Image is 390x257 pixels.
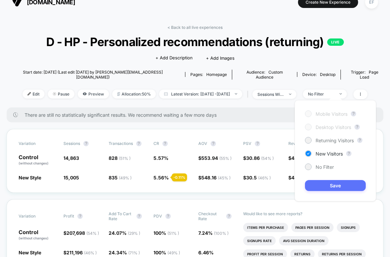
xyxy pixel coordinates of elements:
button: ? [346,151,351,156]
button: ? [226,214,232,219]
span: Edit [23,90,45,98]
span: ( 46 % ) [84,250,97,255]
span: 14,863 [63,155,79,161]
span: 100 % [153,230,179,236]
span: 548.16 [201,175,231,180]
span: | [245,90,252,99]
span: 828 [109,155,131,161]
span: There are still no statistically significant results. We recommend waiting a few more days [25,112,370,118]
span: Device: [297,72,341,77]
span: Allocation: 50% [112,90,156,98]
span: Mobile Visitors [316,111,347,117]
p: Would like to see more reports? [243,211,371,216]
div: No Filter [308,92,335,96]
span: $ [63,230,99,236]
span: CR [153,141,159,146]
span: 6.46 % [198,250,214,255]
span: ( 51 % ) [167,231,179,236]
span: 5.56 % [153,175,169,180]
div: Audience: [237,70,292,80]
button: ? [255,141,260,146]
span: $ [198,175,231,180]
span: ( 49 % ) [119,175,132,180]
span: 24.07 % [109,230,140,236]
span: ( 71 % ) [128,250,140,255]
button: ? [136,141,142,146]
span: $ [198,155,232,161]
span: New Visitors [316,151,343,157]
span: ( 45 % ) [218,175,231,180]
span: New Style [19,175,41,180]
span: ( 29 % ) [128,231,140,236]
span: No Filter [316,164,334,170]
span: 835 [109,175,132,180]
span: $ [63,250,97,255]
span: ( 51 % ) [119,156,131,161]
div: Pages: [190,72,227,77]
img: rebalance [117,92,120,96]
button: ? [137,214,142,219]
span: ( 100 % ) [214,231,229,236]
span: $ [243,155,274,161]
span: Preview [78,90,109,98]
button: Save [305,180,366,191]
span: Returning Visitors [316,138,354,143]
span: ( 55 % ) [219,156,232,161]
button: ? [351,111,356,116]
span: Start date: [DATE] (Last edit [DATE] by [PERSON_NAME][EMAIL_ADDRESS][DOMAIN_NAME]) [7,70,179,80]
span: 100 % [153,250,180,255]
span: Profit [63,214,74,219]
li: Signups [337,223,360,232]
span: Desktop Visitors [316,124,351,130]
img: calendar [164,92,168,96]
span: D - HP - Personalized recommendations (returning) [26,35,365,49]
button: ? [77,214,83,219]
li: Signups Rate [243,236,276,245]
span: Sessions [63,141,80,146]
span: homepage [206,72,227,77]
span: Checkout Rate [198,211,223,221]
a: < Back to all live experiences [167,25,223,30]
img: end [340,93,342,95]
span: desktop [320,72,336,77]
p: Control [19,229,57,241]
img: end [235,93,237,95]
span: 7.24 % [198,230,229,236]
button: ? [162,141,168,146]
div: - 0.11 % [172,173,187,181]
button: ? [165,214,171,219]
span: Variation [19,211,55,221]
span: Variation [19,141,55,146]
span: PSV [243,141,251,146]
span: Pause [48,90,74,98]
span: PDV [153,214,162,219]
button: ? [83,141,89,146]
span: 30.5 [246,175,271,180]
img: edit [28,92,31,96]
button: ? [211,141,216,146]
span: Page Load [360,70,378,80]
span: AOV [198,141,207,146]
img: end [53,92,56,96]
li: Items Per Purchase [243,223,288,232]
span: 24.34 % [109,250,140,255]
button: ? [357,138,362,143]
span: 207,698 [66,230,99,236]
span: 553.94 [201,155,232,161]
p: Control [19,155,57,166]
span: 211,196 [66,250,97,255]
span: Transactions [109,141,133,146]
span: Custom Audience [256,70,283,80]
div: Trigger: [346,70,383,80]
span: (without changes) [19,236,49,240]
li: Avg Session Duration [279,236,329,245]
span: + Add Images [206,55,235,61]
span: ( 49 % ) [167,250,180,255]
span: ( 46 % ) [258,175,271,180]
span: 5.57 % [153,155,168,161]
button: ? [354,124,360,130]
span: ( 54 % ) [86,231,99,236]
li: Pages Per Session [291,223,334,232]
div: sessions with impression [257,92,284,97]
span: (without changes) [19,161,49,165]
